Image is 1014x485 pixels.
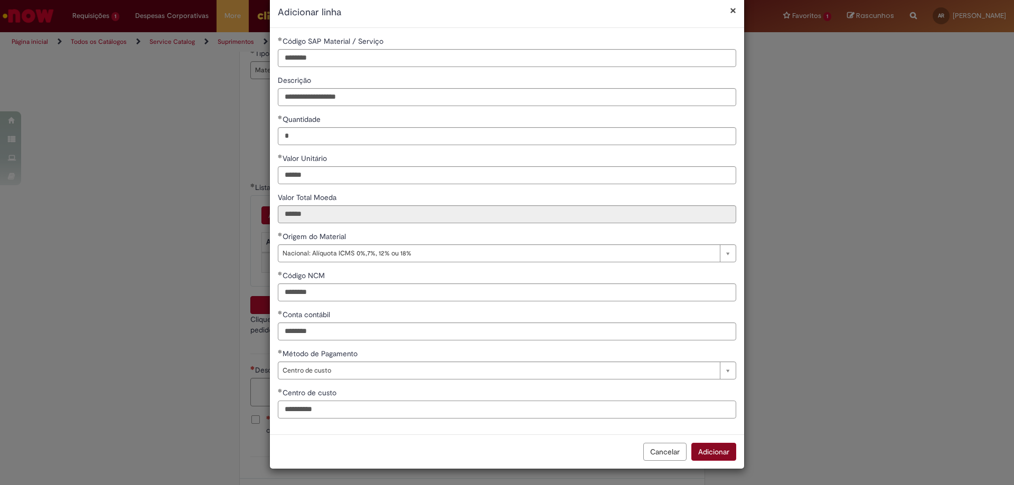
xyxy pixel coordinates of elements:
[283,362,715,379] span: Centro de custo
[278,166,736,184] input: Valor Unitário
[278,271,283,275] span: Obrigatório Preenchido
[278,283,736,301] input: Código NCM
[278,127,736,145] input: Quantidade
[283,388,339,397] span: Centro de custo
[278,6,736,20] h2: Adicionar linha
[278,49,736,67] input: Código SAP Material / Serviço
[278,154,283,158] span: Obrigatório Preenchido
[283,115,323,124] span: Quantidade
[278,115,283,119] span: Obrigatório Preenchido
[643,443,687,461] button: Cancelar
[278,388,283,393] span: Obrigatório Preenchido
[283,154,329,163] span: Valor Unitário
[283,232,348,241] span: Origem do Material
[278,349,283,354] span: Obrigatório Preenchido
[283,245,715,262] span: Nacional: Alíquota ICMS 0%,7%, 12% ou 18%
[278,401,736,419] input: Centro de custo
[283,36,386,46] span: Código SAP Material / Serviço
[278,310,283,315] span: Obrigatório Preenchido
[283,271,327,280] span: Código NCM
[278,322,736,340] input: Conta contábil
[691,443,736,461] button: Adicionar
[278,193,339,202] span: Somente leitura - Valor Total Moeda
[278,88,736,106] input: Descrição
[730,5,736,16] button: Fechar modal
[278,232,283,236] span: Obrigatório Preenchido
[283,349,360,358] span: Método de Pagamento
[278,37,283,41] span: Obrigatório Preenchido
[278,75,313,85] span: Descrição
[283,310,332,319] span: Conta contábil
[278,205,736,223] input: Valor Total Moeda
